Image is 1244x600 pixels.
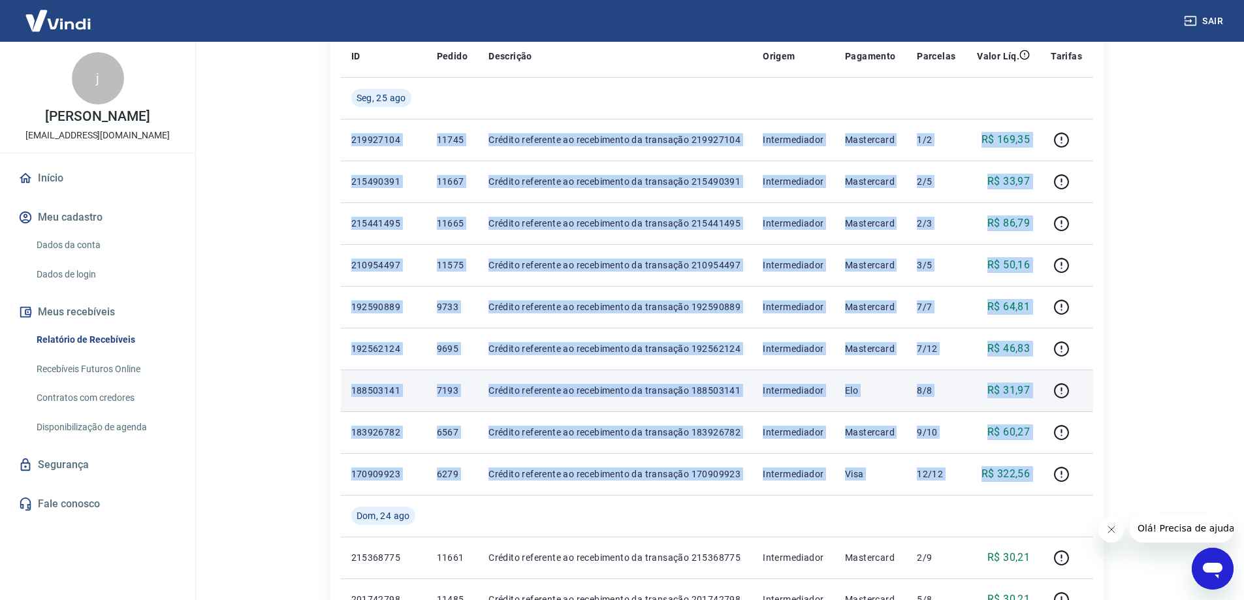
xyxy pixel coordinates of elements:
p: Tarifas [1051,50,1082,63]
p: Crédito referente ao recebimento da transação 188503141 [488,384,742,397]
a: Segurança [16,450,180,479]
p: [EMAIL_ADDRESS][DOMAIN_NAME] [25,129,170,142]
p: R$ 169,35 [981,132,1030,148]
span: Seg, 25 ago [357,91,406,104]
p: Crédito referente ao recebimento da transação 170909923 [488,467,742,481]
a: Contratos com credores [31,385,180,411]
iframe: Mensagem da empresa [1130,514,1234,543]
a: Recebíveis Futuros Online [31,356,180,383]
p: Pagamento [845,50,896,63]
span: Dom, 24 ago [357,509,410,522]
p: Visa [845,467,896,481]
p: R$ 322,56 [981,466,1030,482]
p: 8/8 [917,384,956,397]
p: Crédito referente ao recebimento da transação 215441495 [488,217,742,230]
p: Elo [845,384,896,397]
p: 188503141 [351,384,416,397]
p: 7/12 [917,342,956,355]
p: 2/3 [917,217,956,230]
p: Parcelas [917,50,955,63]
button: Meus recebíveis [16,298,180,326]
p: Origem [763,50,795,63]
p: Mastercard [845,259,896,272]
p: Crédito referente ao recebimento da transação 192590889 [488,300,742,313]
p: R$ 60,27 [987,424,1030,440]
iframe: Botão para abrir a janela de mensagens [1192,548,1234,590]
button: Meu cadastro [16,203,180,232]
p: 6567 [437,426,468,439]
a: Dados de login [31,261,180,288]
p: 3/5 [917,259,956,272]
p: Crédito referente ao recebimento da transação 192562124 [488,342,742,355]
p: 11667 [437,175,468,188]
p: 2/5 [917,175,956,188]
p: R$ 46,83 [987,341,1030,356]
p: Mastercard [845,133,896,146]
p: 11661 [437,551,468,564]
p: 215368775 [351,551,416,564]
p: 1/2 [917,133,956,146]
p: R$ 64,81 [987,299,1030,315]
p: 9695 [437,342,468,355]
p: Crédito referente ao recebimento da transação 183926782 [488,426,742,439]
a: Início [16,164,180,193]
p: Pedido [437,50,468,63]
p: R$ 86,79 [987,215,1030,231]
p: 215490391 [351,175,416,188]
p: 2/9 [917,551,956,564]
img: Vindi [16,1,101,40]
p: 6279 [437,467,468,481]
p: 192562124 [351,342,416,355]
p: 183926782 [351,426,416,439]
p: Mastercard [845,217,896,230]
p: R$ 31,97 [987,383,1030,398]
p: Crédito referente ao recebimento da transação 210954497 [488,259,742,272]
p: Mastercard [845,426,896,439]
a: Relatório de Recebíveis [31,326,180,353]
p: Intermediador [763,342,824,355]
p: Intermediador [763,175,824,188]
p: Descrição [488,50,532,63]
p: 170909923 [351,467,416,481]
p: Intermediador [763,259,824,272]
p: Intermediador [763,133,824,146]
p: Mastercard [845,175,896,188]
p: Mastercard [845,342,896,355]
p: ID [351,50,360,63]
p: Intermediador [763,551,824,564]
p: Crédito referente ao recebimento da transação 219927104 [488,133,742,146]
p: 192590889 [351,300,416,313]
p: Intermediador [763,384,824,397]
p: Mastercard [845,300,896,313]
p: Mastercard [845,551,896,564]
p: R$ 33,97 [987,174,1030,189]
button: Sair [1181,9,1228,33]
p: 7/7 [917,300,956,313]
a: Fale conosco [16,490,180,518]
p: 9/10 [917,426,956,439]
p: Crédito referente ao recebimento da transação 215490391 [488,175,742,188]
p: R$ 50,16 [987,257,1030,273]
p: R$ 30,21 [987,550,1030,565]
div: j [72,52,124,104]
p: Intermediador [763,300,824,313]
p: 219927104 [351,133,416,146]
p: 11575 [437,259,468,272]
a: Disponibilização de agenda [31,414,180,441]
span: Olá! Precisa de ajuda? [8,9,110,20]
p: 11665 [437,217,468,230]
p: 7193 [437,384,468,397]
p: 12/12 [917,467,956,481]
p: [PERSON_NAME] [45,110,150,123]
p: 215441495 [351,217,416,230]
a: Dados da conta [31,232,180,259]
iframe: Fechar mensagem [1098,516,1124,543]
p: 11745 [437,133,468,146]
p: 210954497 [351,259,416,272]
p: 9733 [437,300,468,313]
p: Crédito referente ao recebimento da transação 215368775 [488,551,742,564]
p: Valor Líq. [977,50,1019,63]
p: Intermediador [763,467,824,481]
p: Intermediador [763,217,824,230]
p: Intermediador [763,426,824,439]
